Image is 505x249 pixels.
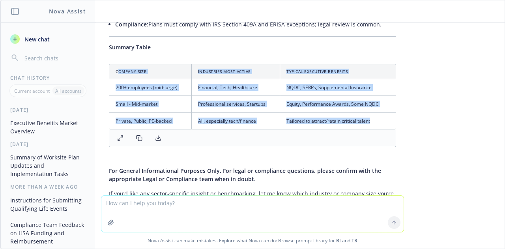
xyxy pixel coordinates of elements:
[109,96,191,112] td: Small - Mid-market
[115,21,148,28] span: Compliance:
[336,237,341,244] a: BI
[4,232,501,249] span: Nova Assist can make mistakes. Explore what Nova can do: Browse prompt library for and
[280,112,396,129] td: Tailored to attract/retain critical talent
[280,64,396,79] th: Typical Executive Benefits
[14,88,50,94] p: Current account
[109,167,381,183] span: For General Informational Purposes Only. For legal or compliance questions, please confirm with t...
[191,64,280,79] th: Industries Most Active
[1,75,95,81] div: Chat History
[23,52,86,64] input: Search chats
[1,141,95,148] div: [DATE]
[109,79,191,96] td: 200+ employees (mid-large)
[7,32,89,46] button: New chat
[1,183,95,190] div: More than a week ago
[191,79,280,96] td: Financial, Tech, Healthcare
[280,79,396,96] td: NQDC, SERPs, Supplemental Insurance
[109,112,191,129] td: Private, Public, PE-backed
[115,19,396,30] li: Plans must comply with IRS Section 409A and ERISA exceptions; legal review is common.
[109,189,396,206] p: If you’d like any sector-specific insight or benchmarking, let me know which industry or company ...
[191,96,280,112] td: Professional services, Startups
[7,218,89,248] button: Compliance Team Feedback on HSA Funding and Reimbursement
[191,112,280,129] td: All, especially tech/finance
[7,116,89,138] button: Executive Benefits Market Overview
[109,64,191,79] th: Company Size
[109,43,151,51] span: Summary Table
[23,35,50,43] span: New chat
[7,194,89,215] button: Instructions for Submitting Qualifying Life Events
[49,7,86,15] h1: Nova Assist
[7,151,89,180] button: Summary of Worksite Plan Updates and Implementation Tasks
[1,107,95,113] div: [DATE]
[352,237,357,244] a: TR
[280,96,396,112] td: Equity, Performance Awards, Some NQDC
[55,88,82,94] p: All accounts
